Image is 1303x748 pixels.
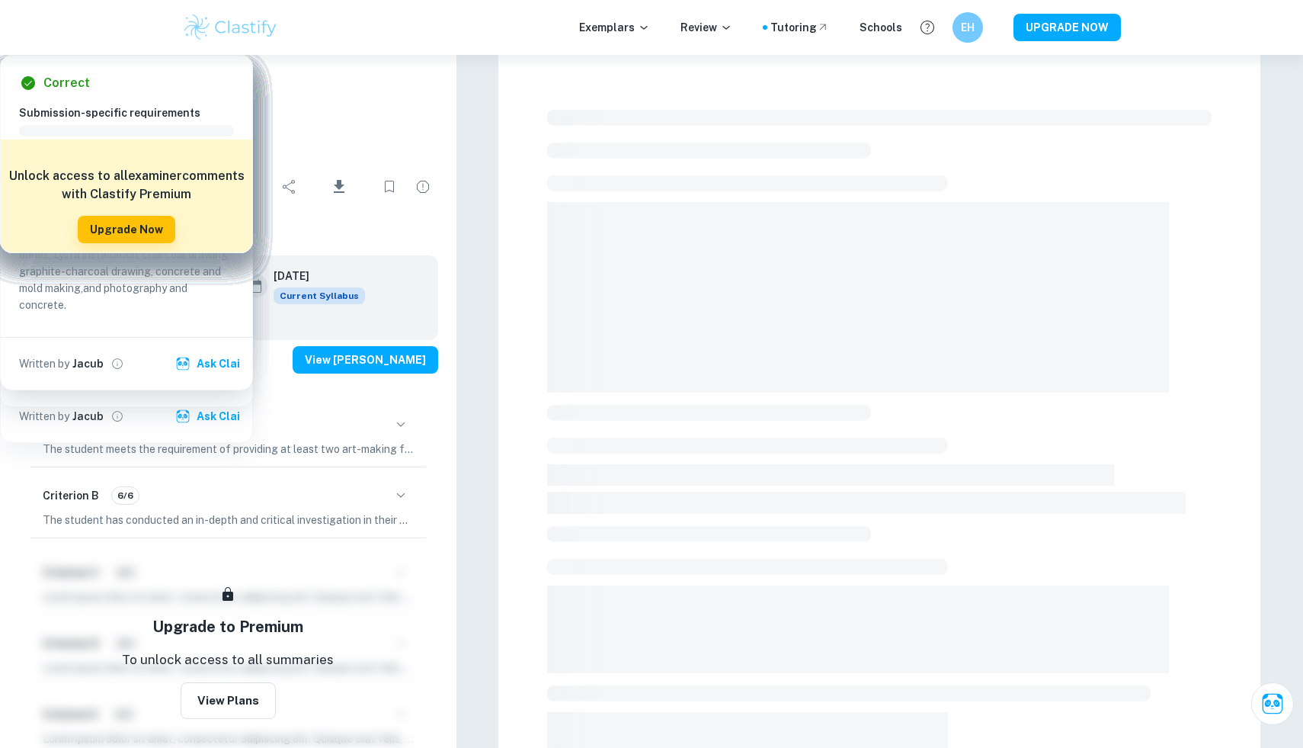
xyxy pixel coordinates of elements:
button: UPGRADE NOW [1013,14,1121,41]
p: To unlock access to all summaries [122,650,334,670]
button: View [PERSON_NAME] [293,346,438,374]
div: Share [274,172,305,202]
div: This exemplar is based on the current syllabus. Feel free to refer to it for inspiration/ideas wh... [274,287,365,304]
p: The student has conducted an in-depth and critical investigation in their portfolio, as evidenced... [43,512,414,528]
p: Written by [19,355,69,372]
div: Download [308,167,371,207]
button: EH [952,12,983,43]
p: Written by [19,408,69,425]
a: Tutoring [770,19,829,36]
h5: Upgrade to Premium [152,615,303,638]
button: Upgrade Now [78,216,175,243]
button: Ask Clai [172,350,246,377]
h6: Submission-specific requirements [19,104,246,121]
h6: Criterion B [43,487,99,504]
button: View full profile [107,353,128,374]
h6: Jacub [72,408,104,425]
div: Bookmark [374,172,405,202]
img: clai.svg [175,409,190,424]
p: The student meets the requirement of providing at least two art-making formats from different cat... [43,441,414,457]
h6: Jacub [72,355,104,372]
a: Schools [860,19,902,36]
button: Ask Clai [1251,682,1294,725]
img: Clastify logo [182,12,279,43]
p: Review [680,19,732,36]
span: 6/6 [112,489,139,502]
h6: Unlock access to all examiner comments with Clastify Premium [8,167,245,204]
p: The student has demonstrated investigations of their six works: sand dunes, Lycra installation, c... [19,213,234,313]
p: Exemplars [579,19,650,36]
h6: EH [959,19,977,36]
span: Current Syllabus [274,287,365,304]
button: View full profile [107,406,128,427]
h6: Correct [43,74,90,92]
div: Report issue [408,172,438,202]
h6: [DATE] [274,268,353,284]
button: Help and Feedback [914,14,940,40]
button: View Plans [181,682,276,719]
img: clai.svg [175,356,190,371]
button: Ask Clai [172,403,246,430]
